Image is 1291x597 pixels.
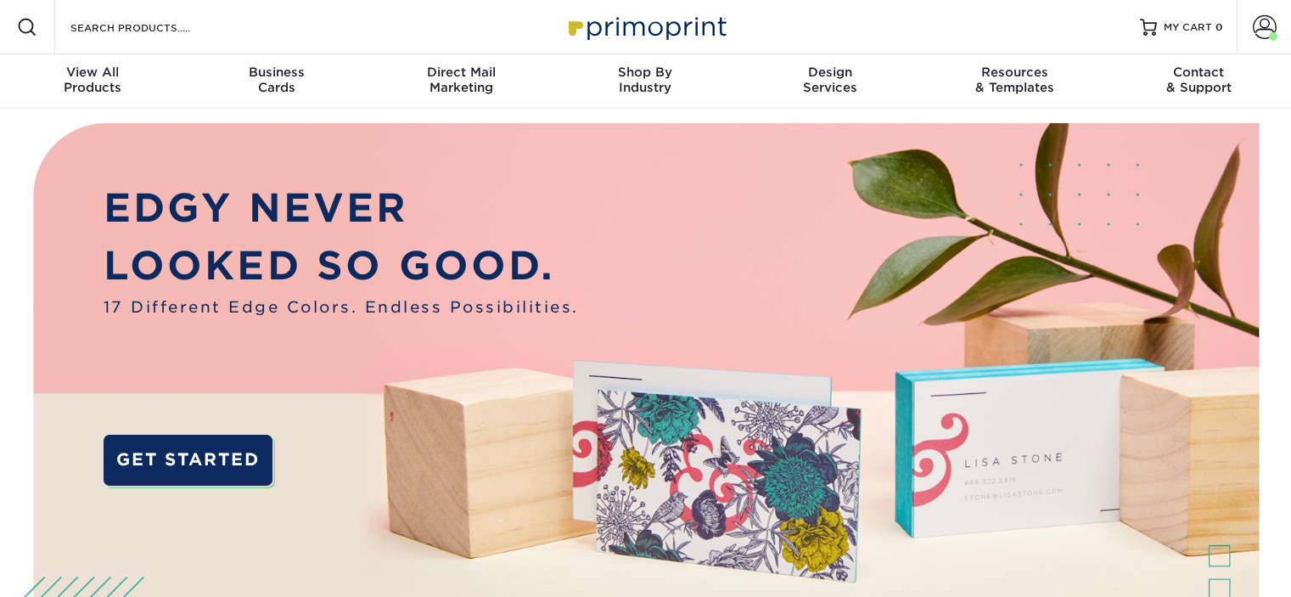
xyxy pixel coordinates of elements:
[104,179,579,237] p: EDGY NEVER
[1107,65,1291,80] span: Contact
[184,65,368,95] div: Cards
[369,65,553,80] span: Direct Mail
[922,65,1106,80] span: Resources
[1164,20,1212,35] span: MY CART
[1107,54,1291,109] a: Contact& Support
[553,54,738,109] a: Shop ByIndustry
[369,65,553,95] div: Marketing
[369,54,553,109] a: Direct MailMarketing
[104,435,272,486] a: GET STARTED
[738,65,922,80] span: Design
[104,296,579,318] span: 17 Different Edge Colors. Endless Possibilities.
[184,54,368,109] a: BusinessCards
[553,65,738,80] span: Shop By
[1215,21,1223,33] span: 0
[69,17,234,37] input: SEARCH PRODUCTS.....
[738,54,922,109] a: DesignServices
[184,65,368,80] span: Business
[922,54,1106,109] a: Resources& Templates
[1107,65,1291,95] div: & Support
[561,8,731,45] img: Primoprint
[553,65,738,95] div: Industry
[738,65,922,95] div: Services
[104,237,579,295] p: LOOKED SO GOOD.
[922,65,1106,95] div: & Templates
